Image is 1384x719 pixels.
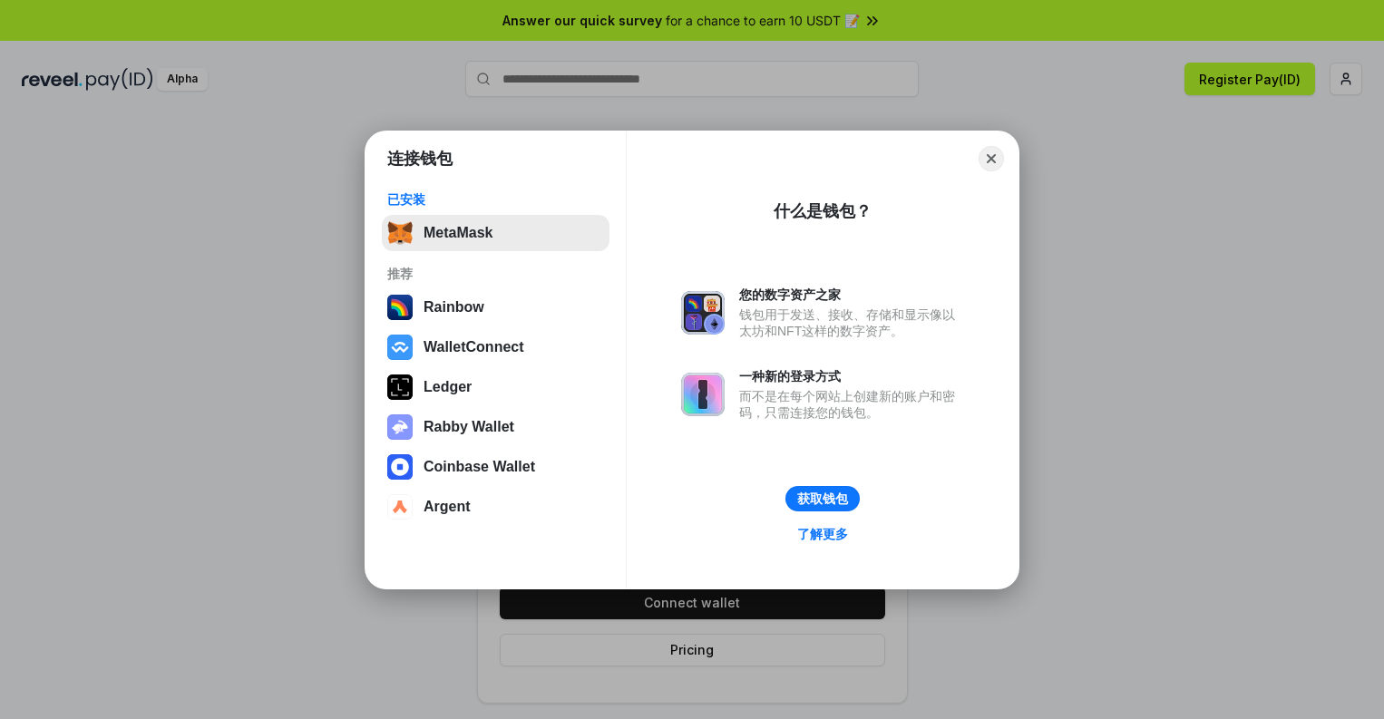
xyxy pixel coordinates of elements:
div: 什么是钱包？ [774,200,872,222]
div: 钱包用于发送、接收、存储和显示像以太坊和NFT这样的数字资产。 [739,306,964,339]
button: Argent [382,489,609,525]
div: WalletConnect [424,339,524,355]
div: 已安装 [387,191,604,208]
button: MetaMask [382,215,609,251]
a: 了解更多 [786,522,859,546]
button: Rainbow [382,289,609,325]
img: svg+xml,%3Csvg%20xmlns%3D%22http%3A%2F%2Fwww.w3.org%2F2000%2Fsvg%22%20width%3D%2228%22%20height%3... [387,374,413,400]
div: MetaMask [424,225,492,241]
div: 推荐 [387,266,604,282]
div: 获取钱包 [797,491,848,507]
img: svg+xml,%3Csvg%20width%3D%22120%22%20height%3D%22120%22%20viewBox%3D%220%200%20120%20120%22%20fil... [387,295,413,320]
div: Ledger [424,379,472,395]
button: Close [979,146,1004,171]
div: 而不是在每个网站上创建新的账户和密码，只需连接您的钱包。 [739,388,964,421]
button: 获取钱包 [785,486,860,511]
img: svg+xml,%3Csvg%20width%3D%2228%22%20height%3D%2228%22%20viewBox%3D%220%200%2028%2028%22%20fill%3D... [387,335,413,360]
img: svg+xml,%3Csvg%20xmlns%3D%22http%3A%2F%2Fwww.w3.org%2F2000%2Fsvg%22%20fill%3D%22none%22%20viewBox... [387,414,413,440]
div: 一种新的登录方式 [739,368,964,384]
img: svg+xml,%3Csvg%20width%3D%2228%22%20height%3D%2228%22%20viewBox%3D%220%200%2028%2028%22%20fill%3D... [387,494,413,520]
div: 您的数字资产之家 [739,287,964,303]
button: Coinbase Wallet [382,449,609,485]
h1: 连接钱包 [387,148,453,170]
div: Coinbase Wallet [424,459,535,475]
img: svg+xml,%3Csvg%20width%3D%2228%22%20height%3D%2228%22%20viewBox%3D%220%200%2028%2028%22%20fill%3D... [387,454,413,480]
button: Rabby Wallet [382,409,609,445]
img: svg+xml,%3Csvg%20fill%3D%22none%22%20height%3D%2233%22%20viewBox%3D%220%200%2035%2033%22%20width%... [387,220,413,246]
img: svg+xml,%3Csvg%20xmlns%3D%22http%3A%2F%2Fwww.w3.org%2F2000%2Fsvg%22%20fill%3D%22none%22%20viewBox... [681,291,725,335]
button: WalletConnect [382,329,609,365]
div: Rainbow [424,299,484,316]
div: Argent [424,499,471,515]
img: svg+xml,%3Csvg%20xmlns%3D%22http%3A%2F%2Fwww.w3.org%2F2000%2Fsvg%22%20fill%3D%22none%22%20viewBox... [681,373,725,416]
div: 了解更多 [797,526,848,542]
button: Ledger [382,369,609,405]
div: Rabby Wallet [424,419,514,435]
